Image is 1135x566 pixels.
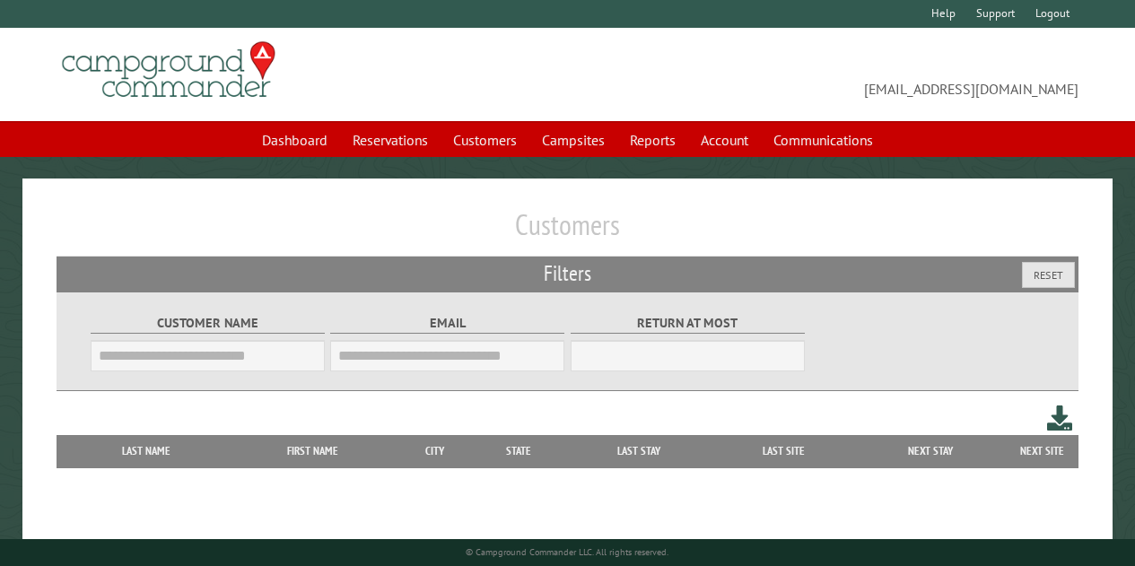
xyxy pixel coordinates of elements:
th: City [397,435,473,467]
th: Last Stay [566,435,712,467]
a: Communications [763,123,884,157]
label: Return at most [571,313,805,334]
a: Reservations [342,123,439,157]
h2: Filters [57,257,1078,291]
th: Next Stay [855,435,1007,467]
label: Customer Name [91,313,325,334]
h1: Customers [57,207,1078,257]
span: [EMAIL_ADDRESS][DOMAIN_NAME] [568,49,1078,100]
a: Account [690,123,759,157]
th: State [472,435,565,467]
th: First Name [228,435,397,467]
a: Dashboard [251,123,338,157]
th: Last Name [65,435,227,467]
small: © Campground Commander LLC. All rights reserved. [466,546,668,558]
label: Email [330,313,564,334]
a: Campsites [531,123,616,157]
a: Download this customer list (.csv) [1047,402,1073,435]
a: Reports [619,123,686,157]
th: Last Site [712,435,855,467]
img: Campground Commander [57,35,281,105]
th: Next Site [1007,435,1078,467]
a: Customers [442,123,528,157]
button: Reset [1022,262,1075,288]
